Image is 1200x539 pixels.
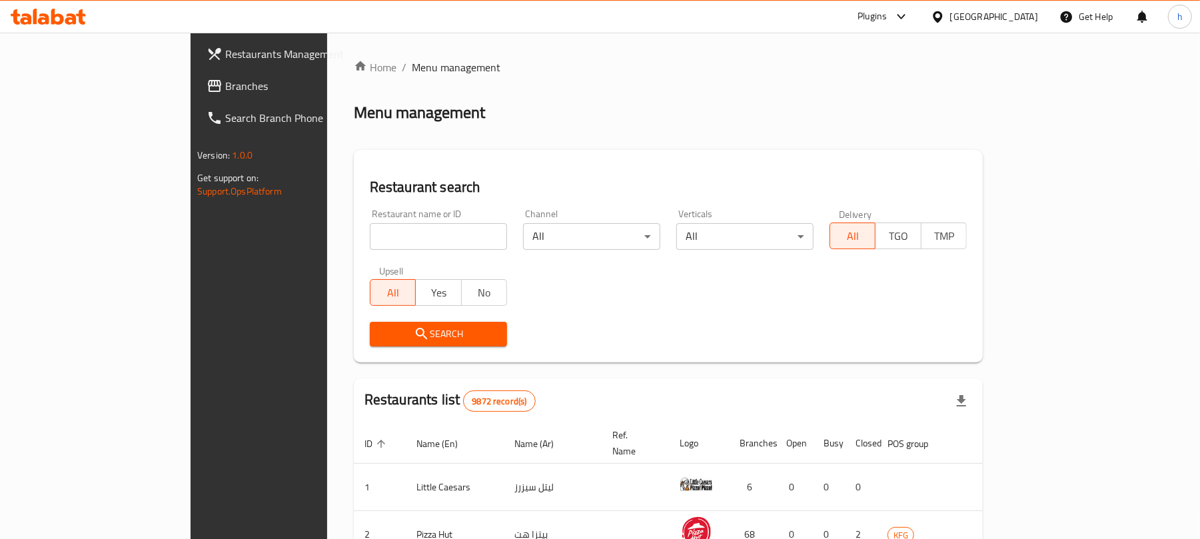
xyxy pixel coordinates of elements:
[197,147,230,164] span: Version:
[514,436,571,452] span: Name (Ar)
[415,279,461,306] button: Yes
[225,46,380,62] span: Restaurants Management
[370,322,507,346] button: Search
[875,223,921,249] button: TGO
[676,223,814,250] div: All
[504,464,602,511] td: ليتل سيزرز
[845,423,877,464] th: Closed
[232,147,253,164] span: 1.0.0
[364,436,390,452] span: ID
[729,423,776,464] th: Branches
[376,283,410,302] span: All
[225,78,380,94] span: Branches
[196,102,391,134] a: Search Branch Phone
[196,70,391,102] a: Branches
[197,169,259,187] span: Get support on:
[402,59,406,75] li: /
[729,464,776,511] td: 6
[839,209,872,219] label: Delivery
[461,279,507,306] button: No
[354,59,983,75] nav: breadcrumb
[945,385,977,417] div: Export file
[463,390,535,412] div: Total records count
[881,227,915,246] span: TGO
[354,102,485,123] h2: Menu management
[370,177,967,197] h2: Restaurant search
[197,183,282,200] a: Support.OpsPlatform
[950,9,1038,24] div: [GEOGRAPHIC_DATA]
[416,436,475,452] span: Name (En)
[888,436,945,452] span: POS group
[836,227,870,246] span: All
[406,464,504,511] td: Little Caesars
[364,390,536,412] h2: Restaurants list
[370,279,416,306] button: All
[845,464,877,511] td: 0
[680,468,713,501] img: Little Caesars
[858,9,887,25] div: Plugins
[813,423,845,464] th: Busy
[1177,9,1183,24] span: h
[776,423,813,464] th: Open
[467,283,502,302] span: No
[921,223,967,249] button: TMP
[927,227,961,246] span: TMP
[830,223,876,249] button: All
[412,59,500,75] span: Menu management
[813,464,845,511] td: 0
[225,110,380,126] span: Search Branch Phone
[669,423,729,464] th: Logo
[464,395,534,408] span: 9872 record(s)
[379,266,404,275] label: Upsell
[523,223,660,250] div: All
[370,223,507,250] input: Search for restaurant name or ID..
[612,427,653,459] span: Ref. Name
[421,283,456,302] span: Yes
[776,464,813,511] td: 0
[380,326,496,342] span: Search
[196,38,391,70] a: Restaurants Management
